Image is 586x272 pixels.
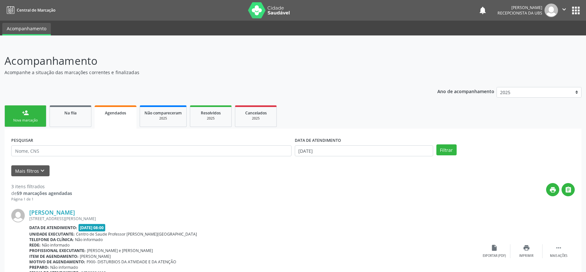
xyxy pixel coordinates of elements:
b: Item de agendamento: [29,254,79,259]
button: print [546,183,559,196]
span: Centro de Saude Professor [PERSON_NAME][GEOGRAPHIC_DATA] [76,231,197,237]
strong: 59 marcações agendadas [17,190,72,196]
i: keyboard_arrow_down [39,167,46,174]
button: Filtrar [436,144,457,155]
b: Telefone da clínica: [29,237,74,242]
span: Cancelados [245,110,267,116]
p: Acompanhe a situação das marcações correntes e finalizadas [5,69,408,76]
div: Mais ações [550,254,567,258]
div: de [11,190,72,197]
img: img [11,209,25,222]
span: Não informado [50,265,78,270]
div: 2025 [144,116,182,121]
p: Ano de acompanhamento [437,87,494,95]
i: print [523,244,530,251]
span: Não compareceram [144,110,182,116]
span: Agendados [105,110,126,116]
b: Motivo de agendamento: [29,259,85,265]
button: apps [570,5,581,16]
button: Mais filtroskeyboard_arrow_down [11,165,50,177]
input: Selecione um intervalo [295,145,433,156]
input: Nome, CNS [11,145,292,156]
span: Central de Marcação [17,7,55,13]
a: Acompanhamento [2,23,51,35]
span: F900- DISTURBIOS DA ATIVIDADE E DA ATENÇÃO [87,259,176,265]
b: Unidade executante: [29,231,75,237]
div: [PERSON_NAME] [498,5,542,10]
i: print [549,186,556,193]
a: Central de Marcação [5,5,55,15]
div: Página 1 de 1 [11,197,72,202]
button:  [562,183,575,196]
span: Resolvidos [201,110,221,116]
div: [STREET_ADDRESS][PERSON_NAME] [29,216,478,221]
div: 3 itens filtrados [11,183,72,190]
b: Profissional executante: [29,248,86,253]
i: insert_drive_file [491,244,498,251]
button: notifications [478,6,487,15]
span: Na fila [64,110,77,116]
label: PESQUISAR [11,135,33,145]
span: Não informado [42,242,70,248]
div: Nova marcação [9,118,42,123]
b: Data de atendimento: [29,225,77,230]
span: [DATE] 08:00 [79,224,106,231]
b: Preparo: [29,265,49,270]
span: Recepcionista da UBS [498,10,542,16]
div: Exportar (PDF) [483,254,506,258]
i:  [565,186,572,193]
div: Imprimir [519,254,534,258]
button:  [558,4,570,17]
label: DATA DE ATENDIMENTO [295,135,341,145]
i:  [555,244,562,251]
img: img [544,4,558,17]
div: person_add [22,109,29,116]
a: [PERSON_NAME] [29,209,75,216]
p: Acompanhamento [5,53,408,69]
div: 2025 [195,116,227,121]
b: Rede: [29,242,41,248]
i:  [561,6,568,13]
span: [PERSON_NAME] e [PERSON_NAME] [87,248,153,253]
span: Não informado [75,237,103,242]
div: 2025 [240,116,272,121]
span: [PERSON_NAME] [80,254,111,259]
